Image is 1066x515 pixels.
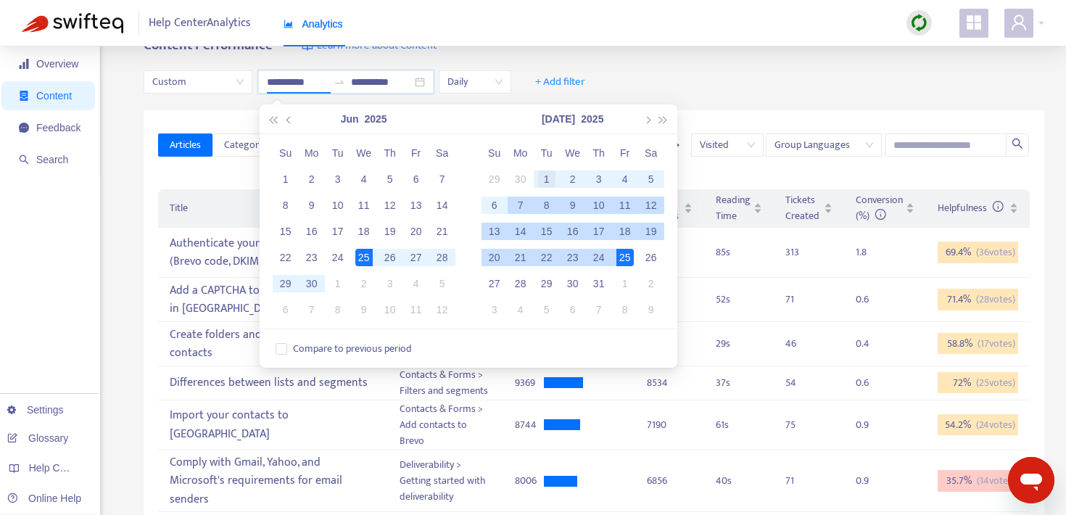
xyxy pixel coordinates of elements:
[716,336,762,352] div: 29 s
[299,271,325,297] td: 2025-06-30
[273,297,299,323] td: 2025-07-06
[19,91,29,101] span: container
[403,140,429,166] th: Fr
[538,275,555,292] div: 29
[408,170,425,188] div: 6
[586,297,612,323] td: 2025-08-07
[910,14,928,32] img: sync.dc5367851b00ba804db3.png
[704,189,774,228] th: Reading Time
[29,462,88,474] span: Help Centers
[377,271,403,297] td: 2025-07-03
[273,218,299,244] td: 2025-06-15
[429,297,455,323] td: 2025-07-12
[560,271,586,297] td: 2025-07-30
[965,14,983,31] span: appstore
[512,197,529,214] div: 7
[388,400,503,450] td: Contacts & Forms > Add contacts to Brevo
[403,244,429,271] td: 2025-06-27
[408,249,425,266] div: 27
[388,366,503,400] td: Contacts & Forms > Filters and segments
[7,493,81,504] a: Online Help
[586,166,612,192] td: 2025-07-03
[287,341,418,357] span: Compare to previous period
[560,244,586,271] td: 2025-07-23
[534,244,560,271] td: 2025-07-22
[429,271,455,297] td: 2025-07-05
[643,197,660,214] div: 12
[429,218,455,244] td: 2025-06-21
[325,218,351,244] td: 2025-06-17
[716,244,762,260] div: 85 s
[612,218,638,244] td: 2025-07-18
[170,137,201,153] span: Articles
[616,223,634,240] div: 18
[978,336,1015,352] span: ( 17 votes)
[560,140,586,166] th: We
[434,249,451,266] div: 28
[273,140,299,166] th: Su
[170,451,376,511] div: Comply with Gmail, Yahoo, and Microsoft's requirements for email senders
[486,301,503,318] div: 3
[403,192,429,218] td: 2025-06-13
[36,58,78,70] span: Overview
[643,301,660,318] div: 9
[299,140,325,166] th: Mo
[785,292,814,308] div: 71
[377,192,403,218] td: 2025-06-12
[351,166,377,192] td: 2025-06-04
[299,218,325,244] td: 2025-06-16
[381,197,399,214] div: 12
[938,470,1018,492] div: 35.7 %
[365,104,387,133] button: 2025
[508,166,534,192] td: 2025-06-30
[277,170,294,188] div: 1
[785,375,814,391] div: 54
[785,192,821,224] span: Tickets Created
[590,223,608,240] div: 17
[170,200,365,216] span: Title
[351,218,377,244] td: 2025-06-18
[408,197,425,214] div: 13
[277,275,294,292] div: 29
[856,292,885,308] div: 0.6
[152,71,244,93] span: Custom
[482,271,508,297] td: 2025-07-27
[524,70,596,94] button: + Add filter
[938,372,1018,394] div: 72 %
[716,292,762,308] div: 52 s
[1012,138,1023,149] span: search
[616,301,634,318] div: 8
[355,249,373,266] div: 25
[170,371,376,395] div: Differences between lists and segments
[377,140,403,166] th: Th
[434,170,451,188] div: 7
[856,244,885,260] div: 1.8
[560,297,586,323] td: 2025-08-06
[329,275,347,292] div: 1
[534,140,560,166] th: Tu
[303,197,321,214] div: 9
[938,333,1018,355] div: 58.8 %
[785,417,814,433] div: 75
[170,279,376,321] div: Add a CAPTCHA to a sign-up form created in [GEOGRAPHIC_DATA]
[403,166,429,192] td: 2025-06-06
[381,170,399,188] div: 5
[377,297,403,323] td: 2025-07-10
[325,192,351,218] td: 2025-06-10
[612,244,638,271] td: 2025-07-25
[1008,457,1054,503] iframe: Button to launch messaging window
[616,170,634,188] div: 4
[351,192,377,218] td: 2025-06-11
[36,122,80,133] span: Feedback
[774,134,873,156] span: Group Languages
[212,133,282,157] button: Categories
[486,223,503,240] div: 13
[22,13,123,33] img: Swifteq
[538,170,555,188] div: 1
[538,197,555,214] div: 8
[564,223,582,240] div: 16
[638,297,664,323] td: 2025-08-09
[774,189,844,228] th: Tickets Created
[976,417,1015,433] span: ( 24 votes)
[381,249,399,266] div: 26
